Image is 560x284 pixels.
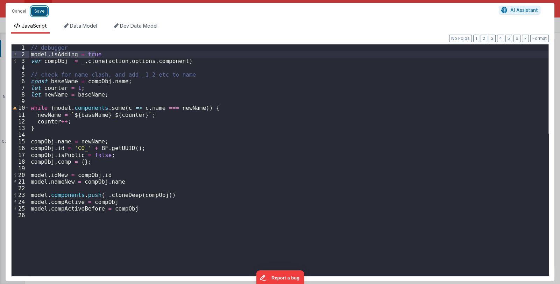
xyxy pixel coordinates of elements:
[12,199,29,205] div: 24
[70,23,97,29] span: Data Model
[499,6,540,15] button: AI Assistant
[12,85,29,91] div: 7
[12,165,29,172] div: 19
[449,35,472,42] button: No Folds
[31,7,48,16] button: Save
[505,35,512,42] button: 5
[12,158,29,165] div: 18
[12,205,29,212] div: 25
[12,51,29,58] div: 2
[12,71,29,78] div: 5
[489,35,496,42] button: 3
[12,58,29,64] div: 3
[513,35,520,42] button: 6
[12,105,29,111] div: 10
[12,152,29,158] div: 17
[522,35,529,42] button: 7
[12,192,29,198] div: 23
[481,35,487,42] button: 2
[473,35,479,42] button: 1
[12,112,29,118] div: 11
[12,64,29,71] div: 4
[12,78,29,85] div: 6
[12,44,29,51] div: 1
[12,185,29,192] div: 22
[12,98,29,105] div: 9
[12,118,29,125] div: 12
[12,91,29,98] div: 8
[8,6,29,16] button: Cancel
[510,7,538,13] span: AI Assistant
[497,35,504,42] button: 4
[22,23,47,29] span: JavaScript
[12,138,29,145] div: 15
[12,212,29,219] div: 26
[12,178,29,185] div: 21
[120,23,157,29] span: Dev Data Model
[12,132,29,138] div: 14
[12,145,29,151] div: 16
[12,172,29,178] div: 20
[530,35,549,42] button: Format
[12,125,29,132] div: 13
